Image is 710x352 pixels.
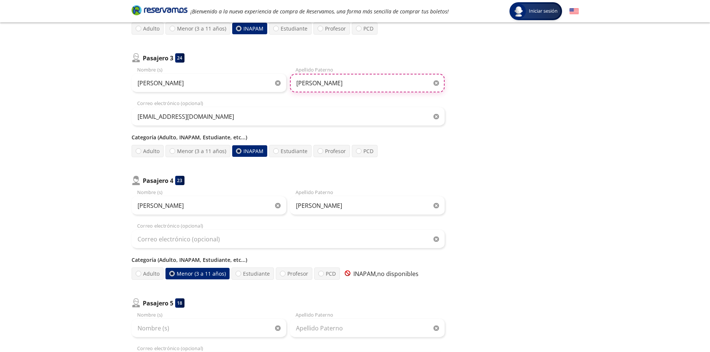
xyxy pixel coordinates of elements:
[352,22,378,35] label: PCD
[165,22,230,35] label: Menor (3 a 11 años)
[143,299,173,308] p: Pasajero 5
[132,4,187,16] i: Brand Logo
[231,267,274,280] label: Estudiante
[132,107,445,126] input: Correo electrónico (opcional)
[175,298,184,308] div: 18
[143,54,173,63] p: Pasajero 3
[290,74,445,92] input: Apellido Paterno
[131,145,163,157] label: Adulto
[131,267,163,280] label: Adulto
[165,268,229,279] label: Menor (3 a 11 años)
[175,176,184,185] div: 23
[232,145,267,157] label: INAPAM
[132,319,286,337] input: Nombre (s)
[190,8,449,15] em: ¡Bienvenido a la nueva experiencia de compra de Reservamos, una forma más sencilla de comprar tus...
[352,145,378,157] label: PCD
[526,7,561,15] span: Iniciar sesión
[132,74,286,92] input: Nombre (s)
[132,133,445,141] p: Categoría (Adulto, INAPAM, Estudiante, etc...)
[276,267,312,280] label: Profesor
[132,256,445,264] p: Categoría (Adulto, INAPAM, Estudiante, etc...)
[143,176,173,185] p: Pasajero 4
[132,230,445,248] input: Correo electrónico (opcional)
[314,267,340,280] label: PCD
[667,309,703,345] iframe: Messagebird Livechat Widget
[313,145,350,157] label: Profesor
[269,22,312,35] label: Estudiante
[132,4,187,18] a: Brand Logo
[290,319,445,337] input: Apellido Paterno
[132,196,286,215] input: Nombre (s)
[342,269,419,278] p: INAPAM, no disponibles
[131,22,163,35] label: Adulto
[175,53,184,63] div: 24
[232,23,267,34] label: INAPAM
[165,145,230,157] label: Menor (3 a 11 años)
[569,7,579,16] button: English
[290,196,445,215] input: Apellido Paterno
[313,22,350,35] label: Profesor
[269,145,311,157] label: Estudiante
